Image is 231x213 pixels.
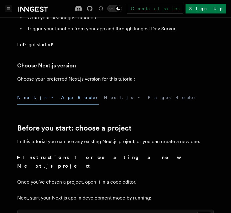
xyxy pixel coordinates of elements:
p: Choose your preferred Next.js version for this tutorial: [17,75,214,83]
a: Before you start: choose a project [17,124,131,132]
li: Trigger your function from your app and through Inngest Dev Server. [25,25,214,33]
button: Next.js - Pages Router [104,91,197,105]
li: Write your first Inngest function. [25,13,214,22]
p: In this tutorial you can use any existing Next.js project, or you can create a new one. [17,137,214,146]
summary: Instructions for creating a new Next.js project [17,153,214,170]
button: Toggle dark mode [107,5,122,12]
a: Contact sales [127,4,183,13]
p: Once you've chosen a project, open it in a code editor. [17,178,214,186]
p: Let's get started! [17,40,214,49]
button: Find something... [97,5,105,12]
strong: Instructions for creating a new Next.js project [17,154,179,169]
button: Toggle navigation [5,5,12,12]
a: Choose Next.js version [17,61,76,70]
a: Sign Up [186,4,226,13]
button: Next.js - App Router [17,91,99,105]
p: Next, start your Next.js app in development mode by running: [17,194,214,202]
